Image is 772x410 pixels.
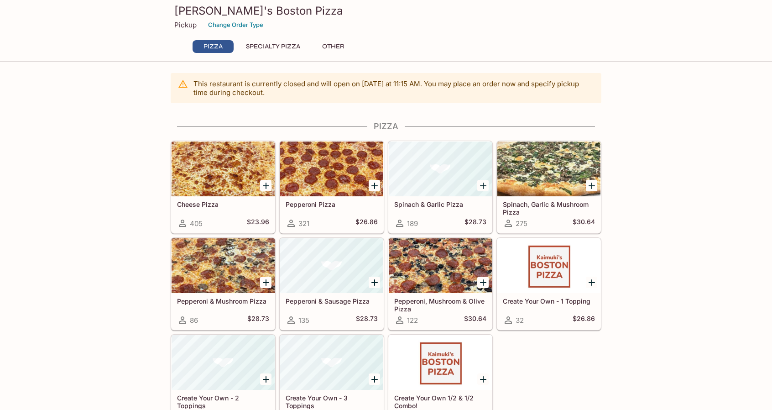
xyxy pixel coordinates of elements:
[394,394,486,409] h5: Create Your Own 1/2 & 1/2 Combo!
[497,142,600,196] div: Spinach, Garlic & Mushroom Pizza
[171,141,275,233] a: Cheese Pizza405$23.96
[260,373,271,385] button: Add Create Your Own - 2 Toppings
[503,297,595,305] h5: Create Your Own - 1 Topping
[497,141,601,233] a: Spinach, Garlic & Mushroom Pizza275$30.64
[388,238,492,330] a: Pepperoni, Mushroom & Olive Pizza122$30.64
[355,218,378,229] h5: $26.86
[280,238,384,330] a: Pepperoni & Sausage Pizza135$28.73
[286,394,378,409] h5: Create Your Own - 3 Toppings
[394,200,486,208] h5: Spinach & Garlic Pizza
[204,18,267,32] button: Change Order Type
[280,335,383,390] div: Create Your Own - 3 Toppings
[573,218,595,229] h5: $30.64
[503,200,595,216] h5: Spinach, Garlic & Mushroom Pizza
[286,297,378,305] h5: Pepperoni & Sausage Pizza
[280,142,383,196] div: Pepperoni Pizza
[241,40,305,53] button: Specialty Pizza
[573,315,595,326] h5: $26.86
[586,277,597,288] button: Add Create Your Own - 1 Topping
[280,141,384,233] a: Pepperoni Pizza321$26.86
[477,277,489,288] button: Add Pepperoni, Mushroom & Olive Pizza
[407,316,418,325] span: 122
[260,180,271,191] button: Add Cheese Pizza
[171,238,275,330] a: Pepperoni & Mushroom Pizza86$28.73
[356,315,378,326] h5: $28.73
[190,219,203,228] span: 405
[177,394,269,409] h5: Create Your Own - 2 Toppings
[298,219,309,228] span: 321
[280,238,383,293] div: Pepperoni & Sausage Pizza
[389,238,492,293] div: Pepperoni, Mushroom & Olive Pizza
[516,219,527,228] span: 275
[172,335,275,390] div: Create Your Own - 2 Toppings
[247,218,269,229] h5: $23.96
[260,277,271,288] button: Add Pepperoni & Mushroom Pizza
[172,238,275,293] div: Pepperoni & Mushroom Pizza
[190,316,198,325] span: 86
[464,315,486,326] h5: $30.64
[369,277,380,288] button: Add Pepperoni & Sausage Pizza
[193,79,594,97] p: This restaurant is currently closed and will open on [DATE] at 11:15 AM . You may place an order ...
[193,40,234,53] button: Pizza
[172,142,275,196] div: Cheese Pizza
[389,335,492,390] div: Create Your Own 1/2 & 1/2 Combo!
[516,316,524,325] span: 32
[388,141,492,233] a: Spinach & Garlic Pizza189$28.73
[477,180,489,191] button: Add Spinach & Garlic Pizza
[497,238,600,293] div: Create Your Own - 1 Topping
[369,180,380,191] button: Add Pepperoni Pizza
[394,297,486,312] h5: Pepperoni, Mushroom & Olive Pizza
[174,21,197,29] p: Pickup
[497,238,601,330] a: Create Your Own - 1 Topping32$26.86
[298,316,309,325] span: 135
[586,180,597,191] button: Add Spinach, Garlic & Mushroom Pizza
[369,373,380,385] button: Add Create Your Own - 3 Toppings
[389,142,492,196] div: Spinach & Garlic Pizza
[286,200,378,208] h5: Pepperoni Pizza
[464,218,486,229] h5: $28.73
[477,373,489,385] button: Add Create Your Own 1/2 & 1/2 Combo!
[313,40,354,53] button: Other
[247,315,269,326] h5: $28.73
[177,297,269,305] h5: Pepperoni & Mushroom Pizza
[174,4,598,18] h3: [PERSON_NAME]'s Boston Pizza
[177,200,269,208] h5: Cheese Pizza
[407,219,418,228] span: 189
[171,121,601,131] h4: Pizza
